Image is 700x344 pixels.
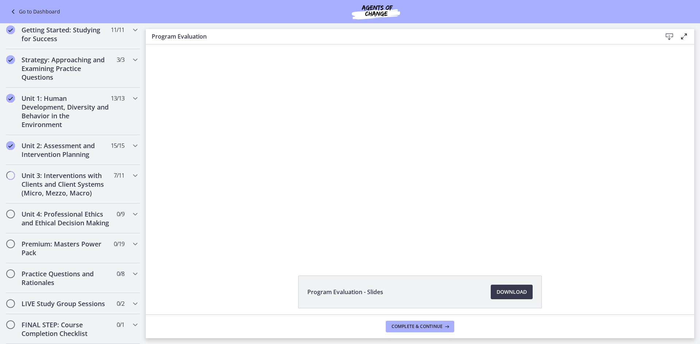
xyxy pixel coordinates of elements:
[117,299,124,308] span: 0 / 2
[152,32,650,41] h3: Program Evaluation
[22,55,110,82] h2: Strategy: Approaching and Examining Practice Questions
[117,320,124,329] span: 0 / 1
[114,171,124,180] span: 7 / 11
[6,94,15,103] i: Completed
[22,320,110,338] h2: FINAL STEP: Course Completion Checklist
[22,240,110,257] h2: Premium: Masters Power Pack
[111,141,124,150] span: 15 / 15
[22,210,110,227] h2: Unit 4: Professional Ethics and Ethical Decision Making
[114,240,124,248] span: 0 / 19
[6,55,15,64] i: Completed
[22,141,110,159] h2: Unit 2: Assessment and Intervention Planning
[22,269,110,287] h2: Practice Questions and Rationales
[22,171,110,197] h2: Unit 3: Interventions with Clients and Client Systems (Micro, Mezzo, Macro)
[9,7,60,16] a: Go to Dashboard
[117,55,124,64] span: 3 / 3
[146,44,694,259] iframe: Video Lesson
[6,25,15,34] i: Completed
[332,3,420,20] img: Agents of Change
[491,285,533,299] a: Download
[22,94,110,129] h2: Unit 1: Human Development, Diversity and Behavior in the Environment
[386,321,454,332] button: Complete & continue
[111,94,124,103] span: 13 / 13
[22,25,110,43] h2: Getting Started: Studying for Success
[117,210,124,218] span: 0 / 9
[117,269,124,278] span: 0 / 8
[6,141,15,150] i: Completed
[392,324,443,329] span: Complete & continue
[22,299,110,308] h2: LIVE Study Group Sessions
[497,288,527,296] span: Download
[307,288,383,296] span: Program Evaluation - Slides
[111,25,124,34] span: 11 / 11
